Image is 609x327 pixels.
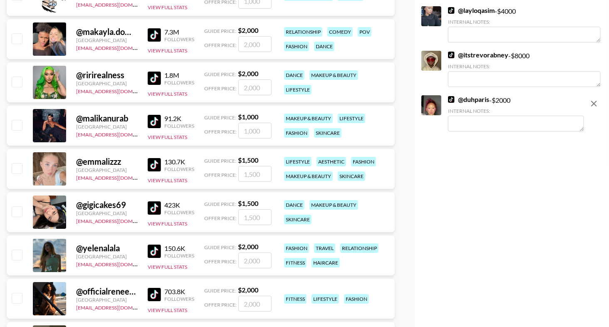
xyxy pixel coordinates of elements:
[76,200,138,210] div: @ gigicakes69
[309,200,358,210] div: makeup & beauty
[204,201,236,207] span: Guide Price:
[284,200,304,210] div: dance
[148,115,161,128] img: TikTok
[204,258,237,265] span: Offer Price:
[204,114,236,121] span: Guide Price:
[148,4,187,10] button: View Full Stats
[238,296,272,312] input: 2,000
[338,171,365,181] div: skincare
[204,28,236,34] span: Guide Price:
[314,128,342,138] div: skincare
[164,71,194,79] div: 1.8M
[204,85,237,92] span: Offer Price:
[238,253,272,268] input: 2,000
[76,37,138,43] div: [GEOGRAPHIC_DATA]
[238,286,258,294] strong: $ 2,000
[238,243,258,250] strong: $ 2,000
[204,172,237,178] span: Offer Price:
[148,264,187,270] button: View Full Stats
[76,87,160,94] a: [EMAIL_ADDRESS][DOMAIN_NAME]
[164,244,194,253] div: 150.6K
[238,166,272,182] input: 1,500
[148,220,187,227] button: View Full Stats
[164,114,194,123] div: 91.2K
[164,296,194,302] div: Followers
[284,294,307,304] div: fitness
[76,173,160,181] a: [EMAIL_ADDRESS][DOMAIN_NAME]
[284,70,304,80] div: dance
[238,199,258,207] strong: $ 1,500
[314,42,334,51] div: dance
[148,158,161,171] img: TikTok
[164,209,194,216] div: Followers
[164,28,194,36] div: 7.3M
[148,288,161,301] img: TikTok
[309,70,358,80] div: makeup & beauty
[204,244,236,250] span: Guide Price:
[238,113,258,121] strong: $ 1,000
[148,245,161,258] img: TikTok
[164,201,194,209] div: 423K
[586,95,602,112] button: remove
[448,95,489,104] a: @duhparis
[340,243,379,253] div: relationship
[148,201,161,215] img: TikTok
[238,209,272,225] input: 1,500
[76,167,138,173] div: [GEOGRAPHIC_DATA]
[76,297,138,303] div: [GEOGRAPHIC_DATA]
[351,157,376,166] div: fashion
[448,96,455,103] img: TikTok
[448,19,601,25] div: Internal Notes:
[284,27,322,37] div: relationship
[148,28,161,42] img: TikTok
[448,108,584,114] div: Internal Notes:
[338,114,365,123] div: lifestyle
[284,85,312,94] div: lifestyle
[448,63,601,69] div: Internal Notes:
[164,79,194,86] div: Followers
[284,157,312,166] div: lifestyle
[204,42,237,48] span: Offer Price:
[448,52,455,58] img: TikTok
[284,171,333,181] div: makeup & beauty
[76,70,138,80] div: @ ririrealness
[76,253,138,260] div: [GEOGRAPHIC_DATA]
[284,258,307,268] div: fitness
[76,303,160,311] a: [EMAIL_ADDRESS][DOMAIN_NAME]
[76,286,138,297] div: @ officialreneeharmoni
[204,158,236,164] span: Guide Price:
[164,123,194,129] div: Followers
[238,79,272,95] input: 2,000
[76,27,138,37] div: @ makayla.domagalski1
[448,7,455,14] img: TikTok
[164,166,194,172] div: Followers
[284,215,312,224] div: skincare
[204,71,236,77] span: Guide Price:
[148,91,187,97] button: View Full Stats
[238,26,258,34] strong: $ 2,000
[164,253,194,259] div: Followers
[76,260,160,268] a: [EMAIL_ADDRESS][DOMAIN_NAME]
[76,210,138,216] div: [GEOGRAPHIC_DATA]
[76,80,138,87] div: [GEOGRAPHIC_DATA]
[284,42,309,51] div: fashion
[148,307,187,313] button: View Full Stats
[164,36,194,42] div: Followers
[327,27,353,37] div: comedy
[448,51,508,59] a: @itstrevorabney
[76,113,138,124] div: @ malikanurab
[448,6,495,15] a: @layloqasim
[238,156,258,164] strong: $ 1,500
[312,294,339,304] div: lifestyle
[238,123,272,139] input: 1,000
[284,128,309,138] div: fashion
[344,294,369,304] div: fashion
[76,130,160,138] a: [EMAIL_ADDRESS][DOMAIN_NAME]
[76,124,138,130] div: [GEOGRAPHIC_DATA]
[312,258,340,268] div: haircare
[204,302,237,308] span: Offer Price:
[448,6,601,42] div: - $ 4000
[164,287,194,296] div: 703.8K
[148,47,187,54] button: View Full Stats
[358,27,371,37] div: pov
